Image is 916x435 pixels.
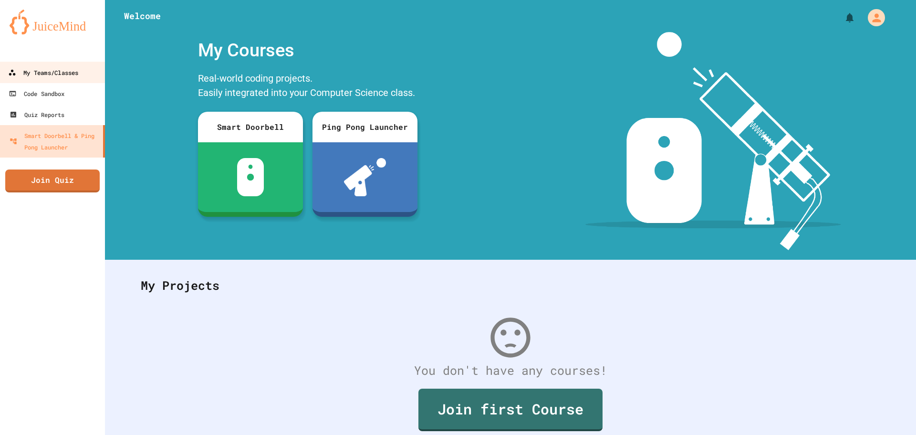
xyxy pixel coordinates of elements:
a: Join Quiz [5,170,100,192]
img: ppl-with-ball.png [344,158,386,196]
div: Smart Doorbell [198,112,303,142]
div: Ping Pong Launcher [312,112,417,142]
div: My Notifications [826,10,858,26]
div: Real-world coding projects. Easily integrated into your Computer Science class. [193,69,422,105]
img: logo-orange.svg [10,10,95,34]
div: Quiz Reports [10,109,64,120]
div: Smart Doorbell & Ping Pong Launcher [10,130,99,153]
a: Join first Course [418,389,603,431]
div: My Projects [131,267,890,304]
div: My Courses [193,32,422,69]
div: You don't have any courses! [131,361,890,380]
img: sdb-white.svg [237,158,264,196]
div: Code Sandbox [9,88,64,99]
div: My Account [858,7,887,29]
div: My Teams/Classes [8,67,78,79]
img: banner-image-my-projects.png [585,32,841,250]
